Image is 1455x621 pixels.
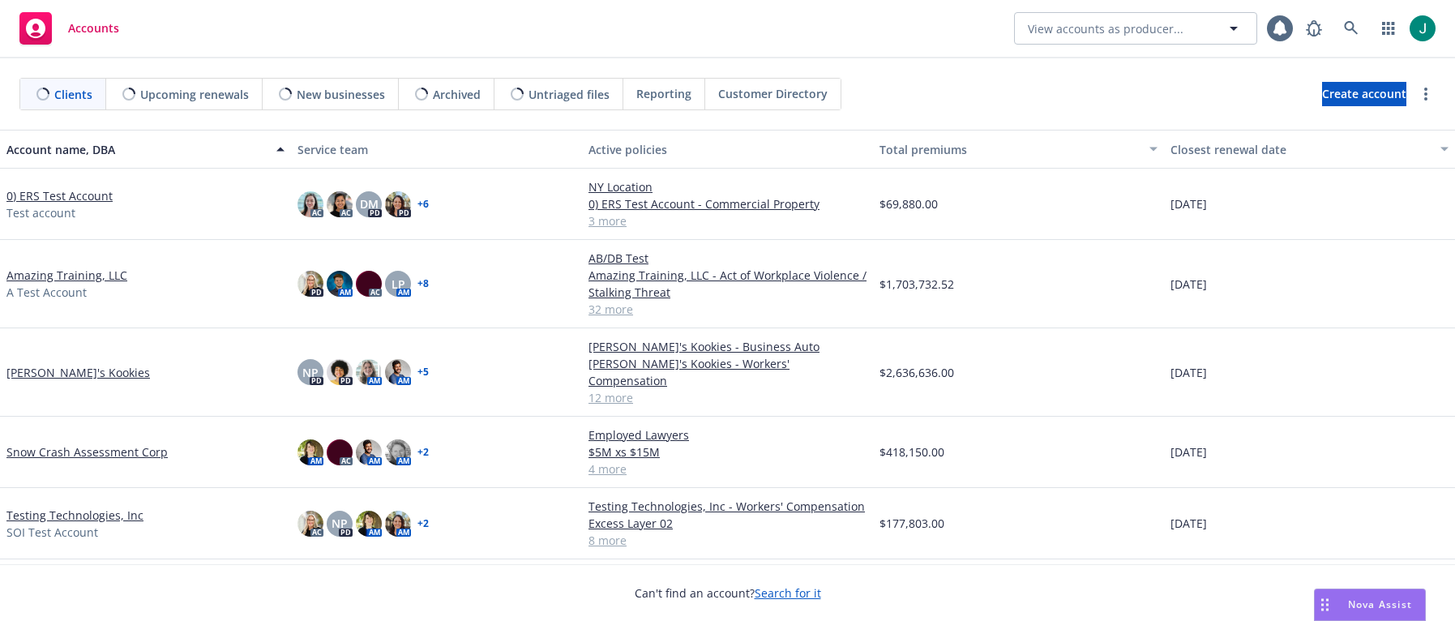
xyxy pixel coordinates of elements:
a: Testing Technologies, Inc - Workers' Compensation [588,498,867,515]
span: [DATE] [1170,443,1207,460]
span: SOI Test Account [6,524,98,541]
a: + 8 [417,279,429,289]
img: photo [327,439,353,465]
a: + 5 [417,367,429,377]
img: photo [356,439,382,465]
img: photo [297,511,323,537]
span: Accounts [68,22,119,35]
a: more [1416,84,1436,104]
span: [DATE] [1170,515,1207,532]
span: DM [360,195,379,212]
div: Drag to move [1315,589,1335,620]
span: [DATE] [1170,276,1207,293]
img: photo [385,359,411,385]
span: $177,803.00 [879,515,944,532]
a: + 6 [417,199,429,209]
a: 8 more [588,532,867,549]
a: Accounts [13,6,126,51]
a: Report a Bug [1298,12,1330,45]
a: Snow Crash Assessment Corp [6,443,168,460]
a: 32 more [588,301,867,318]
span: New businesses [297,86,385,103]
img: photo [1410,15,1436,41]
img: photo [385,511,411,537]
div: Total premiums [879,141,1140,158]
a: Employed Lawyers [588,426,867,443]
button: Service team [291,130,582,169]
button: Closest renewal date [1164,130,1455,169]
span: Test account [6,204,75,221]
img: photo [297,271,323,297]
a: Testing Technologies, Inc [6,507,143,524]
a: [PERSON_NAME]'s Kookies - Workers' Compensation [588,355,867,389]
a: Excess Layer 02 [588,515,867,532]
span: Clients [54,86,92,103]
a: 4 more [588,460,867,478]
img: photo [356,359,382,385]
div: Account name, DBA [6,141,267,158]
a: Amazing Training, LLC - Act of Workplace Violence / Stalking Threat [588,267,867,301]
img: photo [356,511,382,537]
a: $5M xs $15M [588,443,867,460]
img: photo [327,191,353,217]
span: View accounts as producer... [1028,20,1183,37]
span: NP [302,364,319,381]
a: Amazing Training, LLC [6,267,127,284]
a: + 2 [417,448,429,457]
a: NY Location [588,178,867,195]
span: $2,636,636.00 [879,364,954,381]
button: Active policies [582,130,873,169]
span: $1,703,732.52 [879,276,954,293]
a: Create account [1322,82,1406,106]
span: Upcoming renewals [140,86,249,103]
button: Total premiums [873,130,1164,169]
span: Reporting [636,85,691,102]
span: $418,150.00 [879,443,944,460]
span: Archived [433,86,481,103]
span: [DATE] [1170,195,1207,212]
a: 0) ERS Test Account [6,187,113,204]
img: photo [385,191,411,217]
img: photo [297,191,323,217]
span: Can't find an account? [635,585,821,602]
a: Switch app [1372,12,1405,45]
a: 3 more [588,212,867,229]
span: LP [392,276,405,293]
img: photo [385,439,411,465]
img: photo [297,439,323,465]
img: photo [356,271,382,297]
a: + 2 [417,519,429,529]
a: [PERSON_NAME]'s Kookies [6,364,150,381]
span: Customer Directory [718,85,828,102]
span: [DATE] [1170,364,1207,381]
span: A Test Account [6,284,87,301]
img: photo [327,359,353,385]
img: photo [327,271,353,297]
button: View accounts as producer... [1014,12,1257,45]
button: Nova Assist [1314,589,1426,621]
span: $69,880.00 [879,195,938,212]
div: Active policies [588,141,867,158]
a: AB/DB Test [588,250,867,267]
a: Search [1335,12,1367,45]
span: Nova Assist [1348,597,1412,611]
div: Closest renewal date [1170,141,1431,158]
span: NP [332,515,348,532]
span: Create account [1322,79,1406,109]
a: [PERSON_NAME]'s Kookies - Business Auto [588,338,867,355]
div: Service team [297,141,576,158]
a: Search for it [755,585,821,601]
a: 12 more [588,389,867,406]
span: Untriaged files [529,86,610,103]
a: 0) ERS Test Account - Commercial Property [588,195,867,212]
